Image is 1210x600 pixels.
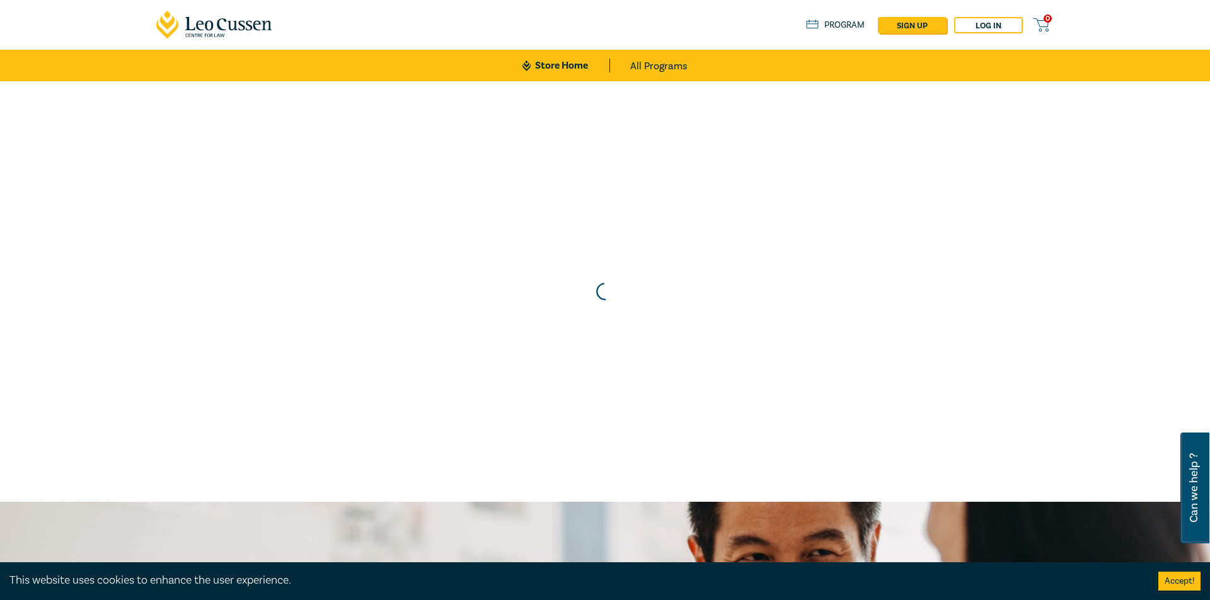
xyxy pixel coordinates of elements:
[806,18,865,32] a: Program
[1188,440,1200,536] span: Can we help ?
[878,17,947,33] a: sign up
[522,59,610,72] a: Store Home
[630,50,688,81] a: All Programs
[1044,14,1052,23] span: 0
[1158,572,1201,591] button: Accept cookies
[9,572,1139,589] div: This website uses cookies to enhance the user experience.
[954,17,1023,33] a: Log in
